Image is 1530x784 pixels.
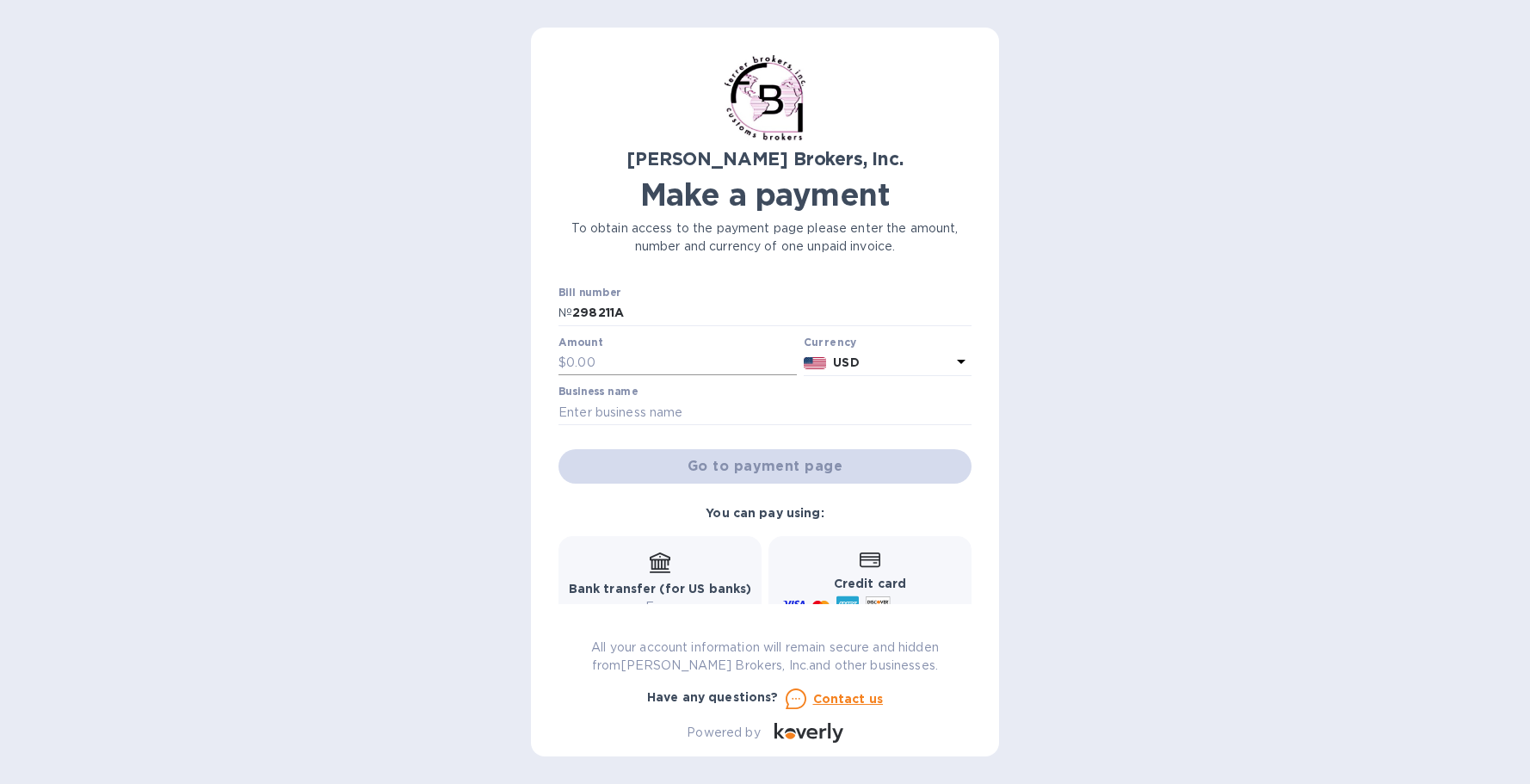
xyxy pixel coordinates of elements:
p: Free [569,598,752,616]
p: To obtain access to the payment page please enter the amount, number and currency of one unpaid i... [558,219,972,256]
p: Powered by [687,724,760,742]
b: [PERSON_NAME] Brokers, Inc. [626,148,903,170]
input: Enter bill number [572,300,972,326]
img: USD [804,357,827,369]
input: 0.00 [566,350,797,376]
p: All your account information will remain secure and hidden from [PERSON_NAME] Brokers, Inc. and o... [558,639,972,675]
label: Amount [558,337,602,348]
b: Credit card [834,577,906,590]
b: You can pay using: [706,506,824,520]
b: Currency [804,336,857,349]
label: Bill number [558,288,620,299]
b: USD [833,355,859,369]
input: Enter business name [558,399,972,425]
u: Contact us [813,692,884,706]
span: and more... [898,601,960,614]
p: $ [558,354,566,372]
h1: Make a payment [558,176,972,213]
p: № [558,304,572,322]
label: Business name [558,387,638,398]
b: Bank transfer (for US banks) [569,582,752,596]
b: Have any questions? [647,690,779,704]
